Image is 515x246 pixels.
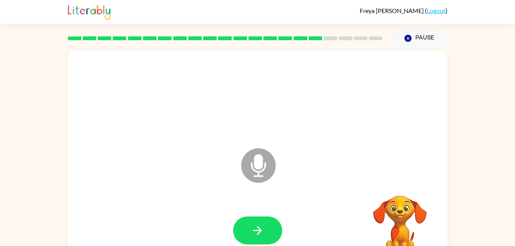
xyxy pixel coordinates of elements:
[427,7,446,14] a: Logout
[392,30,448,47] button: Pause
[68,3,110,20] img: Literably
[360,7,448,14] div: ( )
[360,7,425,14] span: Freya [PERSON_NAME]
